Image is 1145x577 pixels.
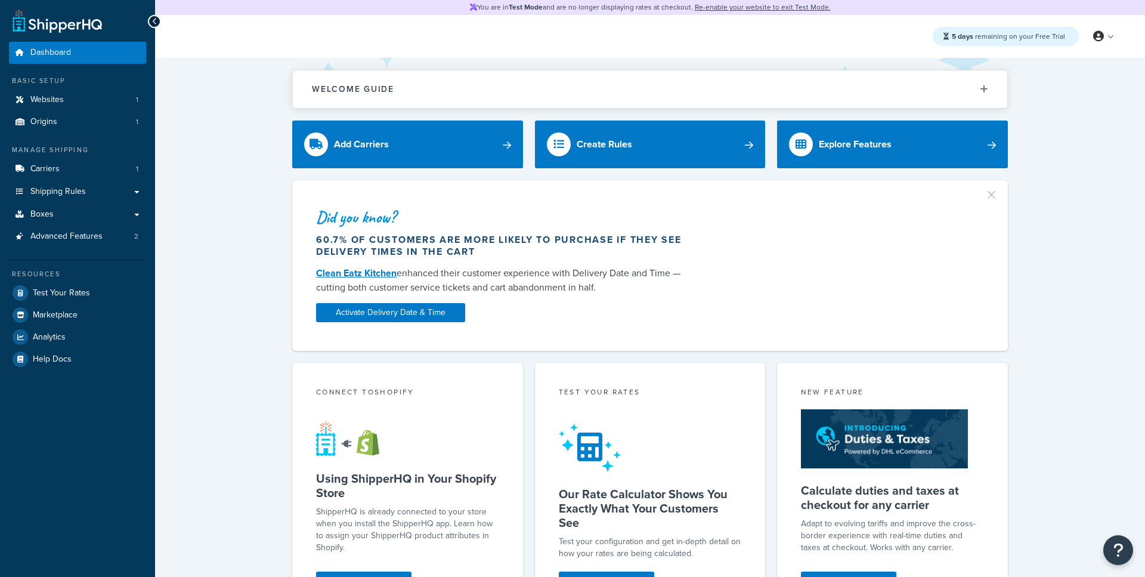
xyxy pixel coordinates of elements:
span: Websites [30,95,64,105]
button: Open Resource Center [1103,535,1133,565]
a: Dashboard [9,42,146,64]
button: Welcome Guide [293,70,1007,108]
img: connect-shq-shopify-9b9a8c5a.svg [316,421,391,456]
strong: Test Mode [509,2,543,13]
div: 60.7% of customers are more likely to purchase if they see delivery times in the cart [316,234,693,258]
span: 2 [134,232,138,242]
div: Test your rates [559,387,742,400]
a: Create Rules [535,121,766,168]
a: Explore Features [777,121,1008,168]
span: Help Docs [33,354,72,365]
div: Add Carriers [334,136,389,153]
a: Test Your Rates [9,282,146,304]
a: Re-enable your website to exit Test Mode. [695,2,831,13]
div: Basic Setup [9,76,146,86]
span: Test Your Rates [33,288,90,298]
div: enhanced their customer experience with Delivery Date and Time — cutting both customer service ti... [316,266,693,295]
span: Dashboard [30,48,71,58]
li: Carriers [9,158,146,180]
div: Resources [9,269,146,279]
a: Marketplace [9,304,146,326]
span: 1 [136,95,138,105]
div: Create Rules [577,136,632,153]
span: Advanced Features [30,232,103,242]
span: Shipping Rules [30,187,86,197]
div: Test your configuration and get in-depth detail on how your rates are being calculated. [559,536,742,560]
div: Explore Features [819,136,892,153]
span: 1 [136,117,138,127]
li: Advanced Features [9,226,146,248]
h5: Our Rate Calculator Shows You Exactly What Your Customers See [559,487,742,530]
span: Analytics [33,332,66,343]
li: Origins [9,111,146,133]
p: Adapt to evolving tariffs and improve the cross-border experience with real-time duties and taxes... [801,518,984,554]
h2: Welcome Guide [312,85,394,94]
p: ShipperHQ is already connected to your store when you install the ShipperHQ app. Learn how to ass... [316,506,499,554]
div: Connect to Shopify [316,387,499,400]
div: Did you know? [316,209,693,226]
div: Manage Shipping [9,145,146,155]
span: Boxes [30,209,54,220]
a: Activate Delivery Date & Time [316,303,465,322]
span: 1 [136,164,138,174]
a: Carriers1 [9,158,146,180]
h5: Calculate duties and taxes at checkout for any carrier [801,483,984,512]
a: Websites1 [9,89,146,111]
a: Add Carriers [292,121,523,168]
a: Analytics [9,326,146,348]
a: Origins1 [9,111,146,133]
span: remaining on your Free Trial [952,31,1065,42]
span: Origins [30,117,57,127]
h5: Using ShipperHQ in Your Shopify Store [316,471,499,500]
span: Carriers [30,164,60,174]
a: Advanced Features2 [9,226,146,248]
a: Shipping Rules [9,181,146,203]
a: Clean Eatz Kitchen [316,266,397,280]
strong: 5 days [952,31,973,42]
a: Help Docs [9,348,146,370]
span: Marketplace [33,310,78,320]
a: Boxes [9,203,146,226]
div: New Feature [801,387,984,400]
